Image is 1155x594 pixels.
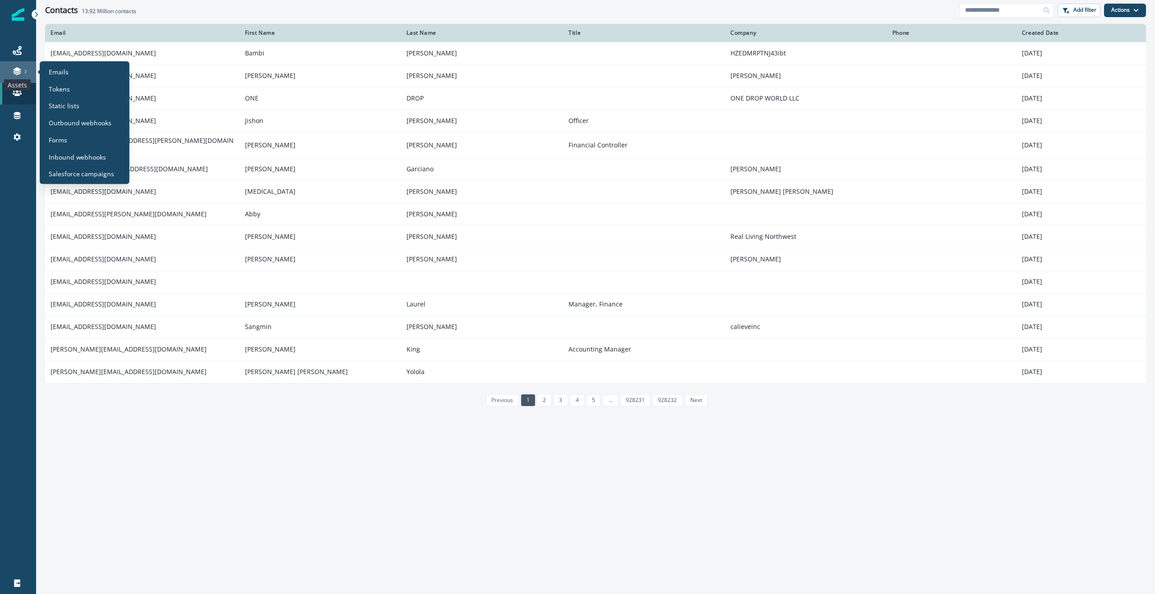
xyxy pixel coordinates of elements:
[82,7,114,15] span: 13.92 Million
[1022,164,1141,174] p: [DATE]
[568,345,720,354] p: Accounting Manager
[1022,367,1141,376] p: [DATE]
[587,394,601,406] a: Page 5
[45,180,240,203] td: [EMAIL_ADDRESS][DOMAIN_NAME]
[45,158,240,180] td: [DOMAIN_NAME][EMAIL_ADDRESS][DOMAIN_NAME]
[685,394,707,406] a: Next page
[1022,116,1141,125] p: [DATE]
[45,110,1146,132] a: [EMAIL_ADDRESS][DOMAIN_NAME]Jishon[PERSON_NAME]Officer[DATE]
[45,110,240,132] td: [EMAIL_ADDRESS][DOMAIN_NAME]
[725,158,887,180] td: [PERSON_NAME]
[1104,4,1146,17] button: Actions
[1022,29,1141,37] div: Created Date
[45,87,1146,110] a: [EMAIL_ADDRESS][DOMAIN_NAME]ONEDROPONE DROP WORLD LLC[DATE]
[45,315,1146,338] a: [EMAIL_ADDRESS][DOMAIN_NAME]Sangmin[PERSON_NAME]calieveinc[DATE]
[652,394,682,406] a: Page 928232
[51,29,234,37] div: Email
[45,293,240,315] td: [EMAIL_ADDRESS][DOMAIN_NAME]
[43,65,126,78] a: Emails
[1022,232,1141,241] p: [DATE]
[43,150,126,164] a: Inbound webhooks
[725,315,887,338] td: calieveinc
[401,158,563,180] td: Garciano
[49,84,70,93] p: Tokens
[240,248,402,270] td: [PERSON_NAME]
[603,394,618,406] a: Jump forward
[45,64,1146,87] a: [EMAIL_ADDRESS][DOMAIN_NAME][PERSON_NAME][PERSON_NAME][PERSON_NAME][DATE]
[521,394,535,406] a: Page 1 is your current page
[45,42,1146,64] a: [EMAIL_ADDRESS][DOMAIN_NAME]Bambi[PERSON_NAME]HZEDMRPTNJ43ibt[DATE]
[568,29,720,37] div: Title
[407,29,558,37] div: Last Name
[568,141,720,150] p: Financial Controller
[401,361,563,383] td: Yolola
[1022,141,1141,150] p: [DATE]
[570,394,584,406] a: Page 4
[401,338,563,361] td: King
[401,87,563,110] td: DROP
[401,64,563,87] td: [PERSON_NAME]
[1022,300,1141,309] p: [DATE]
[12,8,24,21] img: Inflection
[49,169,114,178] p: Salesforce campaigns
[245,29,396,37] div: First Name
[240,64,402,87] td: [PERSON_NAME]
[620,394,650,406] a: Page 928231
[45,361,240,383] td: [PERSON_NAME][EMAIL_ADDRESS][DOMAIN_NAME]
[82,8,136,14] h2: contacts
[49,135,67,145] p: Forms
[43,82,126,96] a: Tokens
[725,64,887,87] td: [PERSON_NAME]
[49,67,69,76] p: Emails
[45,180,1146,203] a: [EMAIL_ADDRESS][DOMAIN_NAME][MEDICAL_DATA][PERSON_NAME][PERSON_NAME] [PERSON_NAME][DATE]
[45,248,1146,270] a: [EMAIL_ADDRESS][DOMAIN_NAME][PERSON_NAME][PERSON_NAME][PERSON_NAME][DATE]
[45,270,240,293] td: [EMAIL_ADDRESS][DOMAIN_NAME]
[1022,277,1141,286] p: [DATE]
[45,315,240,338] td: [EMAIL_ADDRESS][DOMAIN_NAME]
[45,225,1146,248] a: [EMAIL_ADDRESS][DOMAIN_NAME][PERSON_NAME][PERSON_NAME]Real Living Northwest[DATE]
[240,225,402,248] td: [PERSON_NAME]
[554,394,568,406] a: Page 3
[1022,49,1141,58] p: [DATE]
[892,29,1011,37] div: Phone
[43,99,126,112] a: Static lists
[45,64,240,87] td: [EMAIL_ADDRESS][DOMAIN_NAME]
[240,361,402,383] td: [PERSON_NAME] [PERSON_NAME]
[240,132,402,158] td: [PERSON_NAME]
[725,42,887,64] td: HZEDMRPTNJ43ibt
[1022,94,1141,103] p: [DATE]
[240,158,402,180] td: [PERSON_NAME]
[401,293,563,315] td: Laurel
[45,132,1146,158] a: [PERSON_NAME][EMAIL_ADDRESS][PERSON_NAME][DOMAIN_NAME][PERSON_NAME][PERSON_NAME]Financial Control...
[484,394,707,406] ul: Pagination
[725,248,887,270] td: [PERSON_NAME]
[1022,255,1141,264] p: [DATE]
[43,133,126,146] a: Forms
[725,87,887,110] td: ONE DROP WORLD LLC
[1022,210,1141,219] p: [DATE]
[43,167,126,181] a: Salesforce campaigns
[1058,4,1100,17] button: Add filter
[401,132,563,158] td: [PERSON_NAME]
[401,110,563,132] td: [PERSON_NAME]
[240,110,402,132] td: Jishon
[401,315,563,338] td: [PERSON_NAME]
[1022,187,1141,196] p: [DATE]
[1022,345,1141,354] p: [DATE]
[1022,322,1141,331] p: [DATE]
[45,132,240,158] td: [PERSON_NAME][EMAIL_ADDRESS][PERSON_NAME][DOMAIN_NAME]
[725,180,887,203] td: [PERSON_NAME] [PERSON_NAME]
[45,248,240,270] td: [EMAIL_ADDRESS][DOMAIN_NAME]
[45,87,240,110] td: [EMAIL_ADDRESS][DOMAIN_NAME]
[45,203,240,225] td: [EMAIL_ADDRESS][PERSON_NAME][DOMAIN_NAME]
[568,300,720,309] p: Manager, Finance
[401,203,563,225] td: [PERSON_NAME]
[45,5,78,15] h1: Contacts
[401,225,563,248] td: [PERSON_NAME]
[240,42,402,64] td: Bambi
[45,361,1146,383] a: [PERSON_NAME][EMAIL_ADDRESS][DOMAIN_NAME][PERSON_NAME] [PERSON_NAME]Yolola[DATE]
[401,180,563,203] td: [PERSON_NAME]
[45,42,240,64] td: [EMAIL_ADDRESS][DOMAIN_NAME]
[1073,7,1096,13] p: Add filter
[45,225,240,248] td: [EMAIL_ADDRESS][DOMAIN_NAME]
